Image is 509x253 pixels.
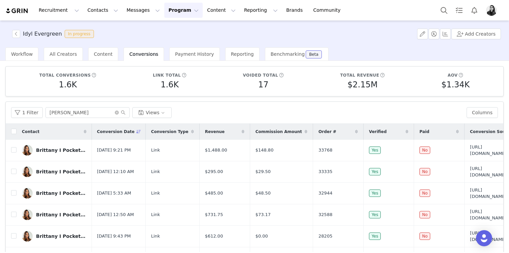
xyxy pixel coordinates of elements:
[467,107,498,118] button: Columns
[205,211,223,218] span: $731.75
[121,110,126,115] i: icon: search
[203,3,240,18] button: Content
[22,145,87,156] a: Brittany I PocketsandBowsTV
[35,3,83,18] button: Recruitment
[258,79,269,91] h5: 17
[132,107,172,118] button: Views
[94,51,113,57] span: Content
[49,51,77,57] span: All Creators
[97,147,131,154] span: [DATE] 9:21 PM
[419,129,429,135] span: Paid
[65,30,94,38] span: In progress
[151,211,160,218] span: Link
[97,190,131,197] span: [DATE] 5:33 AM
[164,3,203,18] button: Program
[369,211,381,218] span: Yes
[243,72,278,78] h5: Voided total
[369,146,381,154] span: Yes
[161,79,179,91] h5: 1.6K
[36,169,87,174] div: Brittany I PocketsandBowsTV
[451,29,501,39] button: Add Creators
[151,147,160,154] span: Link
[256,147,274,154] span: $148.80
[205,168,223,175] span: $295.00
[256,211,271,218] span: $73.17
[97,211,134,218] span: [DATE] 12:50 AM
[83,3,122,18] button: Contacts
[231,51,254,57] span: Reporting
[419,233,430,240] span: No
[151,168,160,175] span: Link
[11,51,33,57] span: Workflow
[22,231,87,242] a: Brittany I PocketsandBowsTV
[256,190,271,197] span: $48.50
[256,168,271,175] span: $29.50
[22,209,87,220] a: Brittany I PocketsandBowsTV
[448,72,458,78] h5: AOV
[256,233,268,240] span: $0.00
[419,168,430,175] span: No
[467,3,482,18] button: Notifications
[36,147,87,153] div: Brittany I PocketsandBowsTV
[23,30,62,38] h3: Idyl Evergreen
[369,129,386,135] span: Verified
[22,166,87,177] a: Brittany I PocketsandBowsTV
[486,5,497,16] img: 3988666f-b618-4335-b92d-0222703392cd.jpg
[437,3,451,18] button: Search
[369,189,381,197] span: Yes
[318,233,332,240] span: 28205
[441,79,470,91] h5: $1.34K
[5,8,29,14] img: grin logo
[205,233,223,240] span: $612.00
[419,211,430,218] span: No
[419,146,430,154] span: No
[36,234,87,239] div: Brittany I PocketsandBowsTV
[205,190,223,197] span: $485.00
[452,3,467,18] a: Tasks
[318,211,332,218] span: 32588
[123,3,164,18] button: Messages
[45,107,130,118] input: Search...
[318,147,332,154] span: 33768
[205,147,227,154] span: $1,488.00
[369,233,381,240] span: Yes
[39,72,91,78] h5: Total conversions
[36,191,87,196] div: Brittany I PocketsandBowsTV
[271,51,305,57] span: Benchmarking
[22,188,87,199] a: Brittany I PocketsandBowsTV
[59,79,77,91] h5: 1.6K
[347,79,377,91] h5: $2.15M
[22,188,33,199] img: UCcNXFH6HRjpl7hVXxmSoqiw--s.jpg
[22,129,39,135] span: Contact
[151,129,189,135] span: Conversion Type
[309,3,348,18] a: Community
[318,168,332,175] span: 33335
[282,3,309,18] a: Brands
[153,72,181,78] h5: Link total
[22,166,33,177] img: UCcNXFH6HRjpl7hVXxmSoqiw--s.jpg
[318,129,336,135] span: Order #
[22,209,33,220] img: UCcNXFH6HRjpl7hVXxmSoqiw--s.jpg
[205,129,225,135] span: Revenue
[115,111,119,115] i: icon: close-circle
[11,107,43,118] button: 1 Filter
[419,189,430,197] span: No
[129,51,158,57] span: Conversions
[175,51,214,57] span: Payment History
[97,168,134,175] span: [DATE] 12:10 AM
[12,30,97,38] span: [object Object]
[151,190,160,197] span: Link
[482,5,504,16] button: Profile
[256,129,302,135] span: Commission Amount
[369,168,381,175] span: Yes
[476,230,492,246] div: Open Intercom Messenger
[22,231,33,242] img: UCcNXFH6HRjpl7hVXxmSoqiw--s.jpg
[97,233,131,240] span: [DATE] 9:43 PM
[318,190,332,197] span: 32944
[36,212,87,217] div: Brittany I PocketsandBowsTV
[340,72,379,78] h5: Total revenue
[97,129,135,135] span: Conversion Date
[309,52,318,56] div: Beta
[151,233,160,240] span: Link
